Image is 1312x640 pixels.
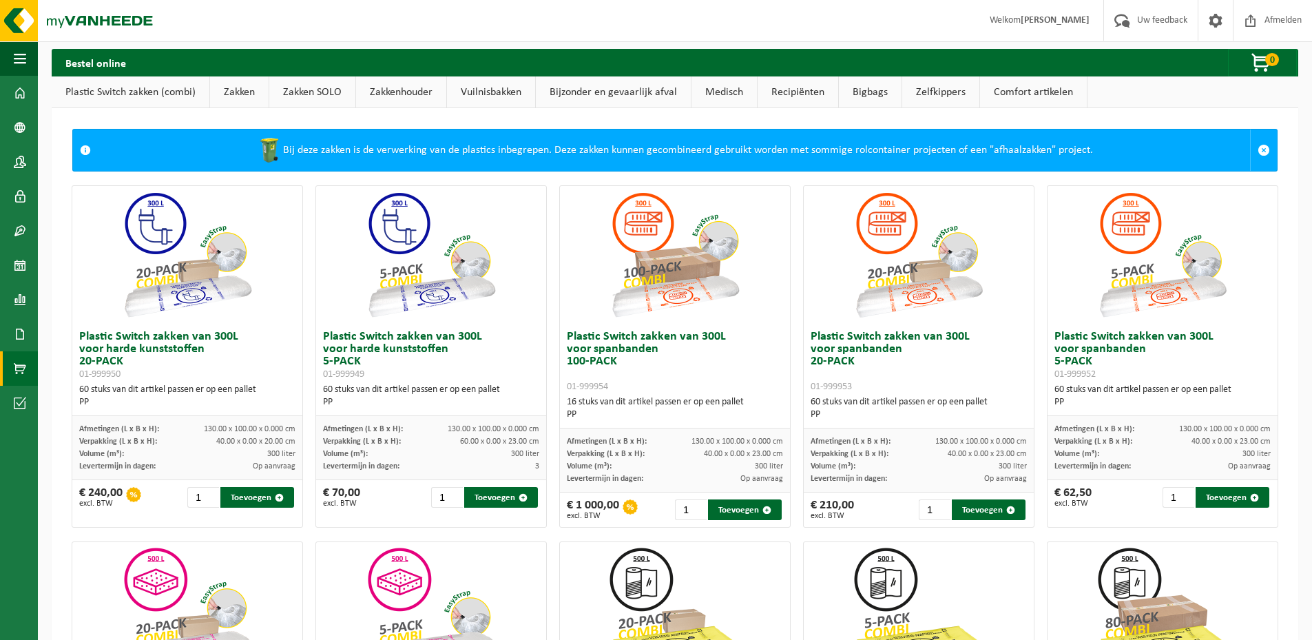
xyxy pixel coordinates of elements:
[1054,437,1132,446] span: Verpakking (L x B x H):
[1265,53,1279,66] span: 0
[1094,186,1231,324] img: 01-999952
[220,487,294,508] button: Toevoegen
[447,76,535,108] a: Vuilnisbakken
[567,512,619,520] span: excl. BTW
[79,462,156,471] span: Levertermijn in dagen:
[448,425,539,433] span: 130.00 x 100.00 x 0.000 cm
[323,437,401,446] span: Verpakking (L x B x H):
[79,437,157,446] span: Verpakking (L x B x H):
[267,450,295,458] span: 300 liter
[919,499,950,520] input: 1
[984,475,1027,483] span: Op aanvraag
[323,499,360,508] span: excl. BTW
[431,487,463,508] input: 1
[256,136,283,164] img: WB-0240-HPE-GN-50.png
[755,462,783,471] span: 300 liter
[704,450,783,458] span: 40.00 x 0.00 x 23.00 cm
[567,437,647,446] span: Afmetingen (L x B x H):
[999,462,1027,471] span: 300 liter
[811,396,1027,421] div: 60 stuks van dit artikel passen er op een pallet
[216,437,295,446] span: 40.00 x 0.00 x 20.00 cm
[567,499,619,520] div: € 1 000,00
[79,331,295,380] h3: Plastic Switch zakken van 300L voor harde kunststoffen 20-PACK
[811,475,887,483] span: Levertermijn in dagen:
[79,384,295,409] div: 60 stuks van dit artikel passen er op een pallet
[675,499,707,520] input: 1
[52,76,209,108] a: Plastic Switch zakken (combi)
[323,462,399,471] span: Levertermijn in dagen:
[79,450,124,458] span: Volume (m³):
[1228,49,1297,76] button: 0
[758,76,838,108] a: Recipiënten
[1054,462,1131,471] span: Levertermijn in dagen:
[204,425,295,433] span: 130.00 x 100.00 x 0.000 cm
[1054,487,1092,508] div: € 62,50
[1054,331,1271,380] h3: Plastic Switch zakken van 300L voor spanbanden 5-PACK
[362,186,500,324] img: 01-999949
[79,396,295,409] div: PP
[1054,450,1099,458] span: Volume (m³):
[691,76,757,108] a: Medisch
[323,384,539,409] div: 60 stuks van dit artikel passen er op een pallet
[460,437,539,446] span: 60.00 x 0.00 x 23.00 cm
[839,76,902,108] a: Bigbags
[691,437,783,446] span: 130.00 x 100.00 x 0.000 cm
[79,369,121,380] span: 01-999950
[1054,384,1271,409] div: 60 stuks van dit artikel passen er op een pallet
[323,331,539,380] h3: Plastic Switch zakken van 300L voor harde kunststoffen 5-PACK
[1054,425,1134,433] span: Afmetingen (L x B x H):
[1250,130,1277,171] a: Sluit melding
[567,396,783,421] div: 16 stuks van dit artikel passen er op een pallet
[52,49,140,76] h2: Bestel online
[98,130,1250,171] div: Bij deze zakken is de verwerking van de plastics inbegrepen. Deze zakken kunnen gecombineerd gebr...
[323,369,364,380] span: 01-999949
[708,499,782,520] button: Toevoegen
[740,475,783,483] span: Op aanvraag
[1163,487,1194,508] input: 1
[567,475,643,483] span: Levertermijn in dagen:
[811,409,1027,421] div: PP
[1054,396,1271,409] div: PP
[511,450,539,458] span: 300 liter
[118,186,256,324] img: 01-999950
[811,437,891,446] span: Afmetingen (L x B x H):
[567,462,612,471] span: Volume (m³):
[464,487,538,508] button: Toevoegen
[79,487,123,508] div: € 240,00
[356,76,446,108] a: Zakkenhouder
[1021,15,1090,25] strong: [PERSON_NAME]
[187,487,219,508] input: 1
[935,437,1027,446] span: 130.00 x 100.00 x 0.000 cm
[79,425,159,433] span: Afmetingen (L x B x H):
[536,76,691,108] a: Bijzonder en gevaarlijk afval
[253,462,295,471] span: Op aanvraag
[1054,369,1096,380] span: 01-999952
[1191,437,1271,446] span: 40.00 x 0.00 x 23.00 cm
[902,76,979,108] a: Zelfkippers
[948,450,1027,458] span: 40.00 x 0.00 x 23.00 cm
[811,450,888,458] span: Verpakking (L x B x H):
[811,462,855,471] span: Volume (m³):
[567,331,783,393] h3: Plastic Switch zakken van 300L voor spanbanden 100-PACK
[811,382,852,392] span: 01-999953
[323,487,360,508] div: € 70,00
[606,186,744,324] img: 01-999954
[567,382,608,392] span: 01-999954
[535,462,539,471] span: 3
[850,186,988,324] img: 01-999953
[323,425,403,433] span: Afmetingen (L x B x H):
[1228,462,1271,471] span: Op aanvraag
[323,396,539,409] div: PP
[79,499,123,508] span: excl. BTW
[269,76,355,108] a: Zakken SOLO
[1242,450,1271,458] span: 300 liter
[811,499,854,520] div: € 210,00
[1179,425,1271,433] span: 130.00 x 100.00 x 0.000 cm
[952,499,1025,520] button: Toevoegen
[323,450,368,458] span: Volume (m³):
[811,331,1027,393] h3: Plastic Switch zakken van 300L voor spanbanden 20-PACK
[567,409,783,421] div: PP
[567,450,645,458] span: Verpakking (L x B x H):
[1196,487,1269,508] button: Toevoegen
[1054,499,1092,508] span: excl. BTW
